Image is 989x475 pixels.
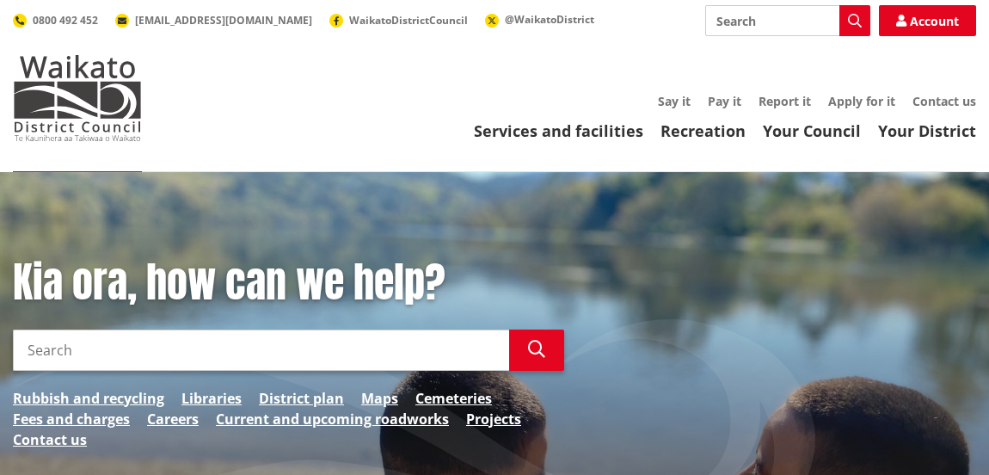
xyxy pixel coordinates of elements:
a: Careers [147,409,199,429]
a: Projects [466,409,521,429]
a: Contact us [912,93,976,109]
a: Services and facilities [474,120,643,141]
input: Search input [13,330,509,371]
a: Apply for it [828,93,895,109]
a: Say it [658,93,691,109]
h1: Kia ora, how can we help? [13,258,564,308]
a: Your Council [763,120,861,141]
span: WaikatoDistrictCouncil [349,13,468,28]
a: Current and upcoming roadworks [216,409,449,429]
a: Cemeteries [415,388,492,409]
a: Contact us [13,429,87,450]
a: Recreation [660,120,746,141]
a: Fees and charges [13,409,130,429]
a: Libraries [181,388,242,409]
a: Maps [361,388,398,409]
a: Account [879,5,976,36]
a: District plan [259,388,344,409]
a: Pay it [708,93,741,109]
a: WaikatoDistrictCouncil [329,13,468,28]
a: @WaikatoDistrict [485,12,594,27]
a: 0800 492 452 [13,13,98,28]
span: @WaikatoDistrict [505,12,594,27]
a: Rubbish and recycling [13,388,164,409]
a: Report it [759,93,811,109]
span: 0800 492 452 [33,13,98,28]
img: Waikato District Council - Te Kaunihera aa Takiwaa o Waikato [13,55,142,141]
a: [EMAIL_ADDRESS][DOMAIN_NAME] [115,13,312,28]
input: Search input [705,5,870,36]
a: Your District [878,120,976,141]
span: [EMAIL_ADDRESS][DOMAIN_NAME] [135,13,312,28]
